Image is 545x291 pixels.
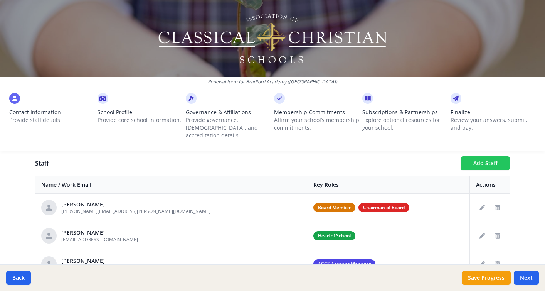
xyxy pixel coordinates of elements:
[9,108,94,116] span: Contact Information
[362,116,447,132] p: Explore optional resources for your school.
[61,257,138,265] div: [PERSON_NAME]
[491,201,504,214] button: Delete staff
[491,230,504,242] button: Delete staff
[476,201,488,214] button: Edit staff
[6,271,31,285] button: Back
[514,271,539,285] button: Next
[274,108,359,116] span: Membership Commitments
[362,108,447,116] span: Subscriptions & Partnerships
[35,176,307,194] th: Name / Work Email
[451,108,536,116] span: Finalize
[61,208,210,215] span: [PERSON_NAME][EMAIL_ADDRESS][PERSON_NAME][DOMAIN_NAME]
[35,159,454,168] h1: Staff
[186,108,271,116] span: Governance & Affiliations
[491,258,504,270] button: Delete staff
[186,116,271,139] p: Provide governance, [DEMOGRAPHIC_DATA], and accreditation details.
[157,12,388,66] img: Logo
[470,176,510,194] th: Actions
[98,108,183,116] span: School Profile
[61,229,138,237] div: [PERSON_NAME]
[98,116,183,124] p: Provide core school information.
[61,236,138,243] span: [EMAIL_ADDRESS][DOMAIN_NAME]
[313,231,355,240] span: Head of School
[313,259,375,269] span: ACCS Account Manager
[451,116,536,132] p: Review your answers, submit, and pay.
[307,176,470,194] th: Key Roles
[61,201,210,208] div: [PERSON_NAME]
[476,258,488,270] button: Edit staff
[462,271,511,285] button: Save Progress
[476,230,488,242] button: Edit staff
[9,116,94,124] p: Provide staff details.
[274,116,359,132] p: Affirm your school’s membership commitments.
[461,156,510,170] button: Add Staff
[358,203,409,212] span: Chairman of Board
[313,203,355,212] span: Board Member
